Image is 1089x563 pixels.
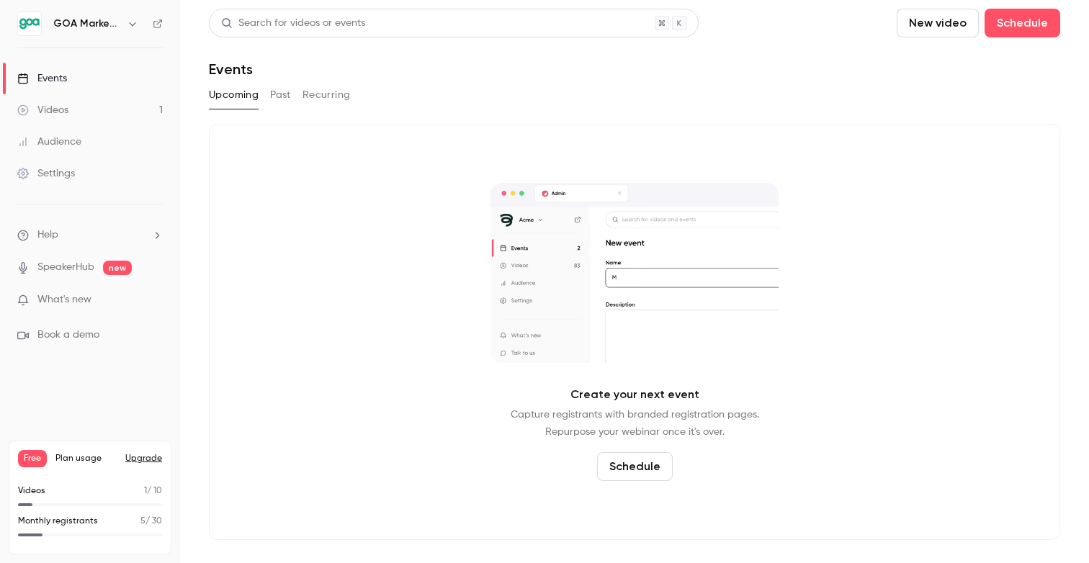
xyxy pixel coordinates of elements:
[103,261,132,275] span: new
[17,71,67,86] div: Events
[270,84,291,107] button: Past
[511,406,759,441] p: Capture registrants with branded registration pages. Repurpose your webinar once it's over.
[570,386,699,403] p: Create your next event
[144,485,162,497] p: / 10
[37,328,99,343] span: Book a demo
[37,228,58,243] span: Help
[18,515,98,528] p: Monthly registrants
[18,485,45,497] p: Videos
[37,260,94,275] a: SpeakerHub
[221,16,365,31] div: Search for videos or events
[17,228,163,243] li: help-dropdown-opener
[897,9,979,37] button: New video
[37,292,91,307] span: What's new
[17,103,68,117] div: Videos
[209,84,259,107] button: Upcoming
[55,453,117,464] span: Plan usage
[140,517,145,526] span: 5
[140,515,162,528] p: / 30
[985,9,1060,37] button: Schedule
[17,166,75,181] div: Settings
[18,12,41,35] img: GOA Marketing
[302,84,351,107] button: Recurring
[53,17,121,31] h6: GOA Marketing
[597,452,673,481] button: Schedule
[17,135,81,149] div: Audience
[145,294,163,307] iframe: Noticeable Trigger
[209,60,253,78] h1: Events
[18,450,47,467] span: Free
[125,453,162,464] button: Upgrade
[144,487,147,495] span: 1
